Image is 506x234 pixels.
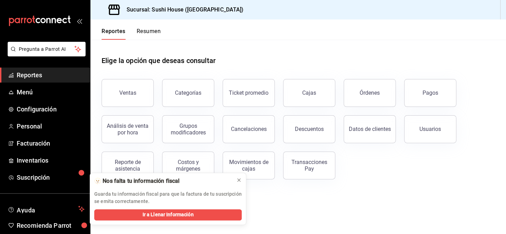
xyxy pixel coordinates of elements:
[5,50,86,58] a: Pregunta a Parrot AI
[344,79,396,107] button: Órdenes
[423,89,438,96] div: Pagos
[17,205,75,213] span: Ayuda
[102,151,154,179] button: Reporte de asistencia
[302,89,316,96] div: Cajas
[102,79,154,107] button: Ventas
[102,28,161,40] div: navigation tabs
[106,123,149,136] div: Análisis de venta por hora
[17,70,85,80] span: Reportes
[94,209,242,220] button: Ir a Llenar Información
[162,79,214,107] button: Categorías
[17,221,85,230] span: Recomienda Parrot
[137,28,161,40] button: Resumen
[404,79,456,107] button: Pagos
[223,79,275,107] button: Ticket promedio
[223,115,275,143] button: Cancelaciones
[167,123,210,136] div: Grupos modificadores
[223,151,275,179] button: Movimientos de cajas
[419,126,441,132] div: Usuarios
[19,46,75,53] span: Pregunta a Parrot AI
[360,89,380,96] div: Órdenes
[283,115,335,143] button: Descuentos
[167,159,210,172] div: Costos y márgenes
[102,55,216,66] h1: Elige la opción que deseas consultar
[404,115,456,143] button: Usuarios
[121,6,243,14] h3: Sucursal: Sushi House ([GEOGRAPHIC_DATA])
[102,28,126,40] button: Reportes
[231,126,267,132] div: Cancelaciones
[349,126,391,132] div: Datos de clientes
[227,159,270,172] div: Movimientos de cajas
[17,122,85,131] span: Personal
[295,126,324,132] div: Descuentos
[8,42,86,56] button: Pregunta a Parrot AI
[17,104,85,114] span: Configuración
[17,156,85,165] span: Inventarios
[229,89,268,96] div: Ticket promedio
[17,87,85,97] span: Menú
[77,18,82,24] button: open_drawer_menu
[344,115,396,143] button: Datos de clientes
[283,151,335,179] button: Transacciones Pay
[175,89,201,96] div: Categorías
[283,79,335,107] button: Cajas
[162,151,214,179] button: Costos y márgenes
[162,115,214,143] button: Grupos modificadores
[17,139,85,148] span: Facturación
[106,159,149,172] div: Reporte de asistencia
[142,211,193,218] span: Ir a Llenar Información
[288,159,331,172] div: Transacciones Pay
[94,177,231,185] div: 🫥 Nos falta tu información fiscal
[17,173,85,182] span: Suscripción
[102,115,154,143] button: Análisis de venta por hora
[119,89,136,96] div: Ventas
[94,190,242,205] p: Guarda tu información fiscal para que la factura de tu suscripción se emita correctamente.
